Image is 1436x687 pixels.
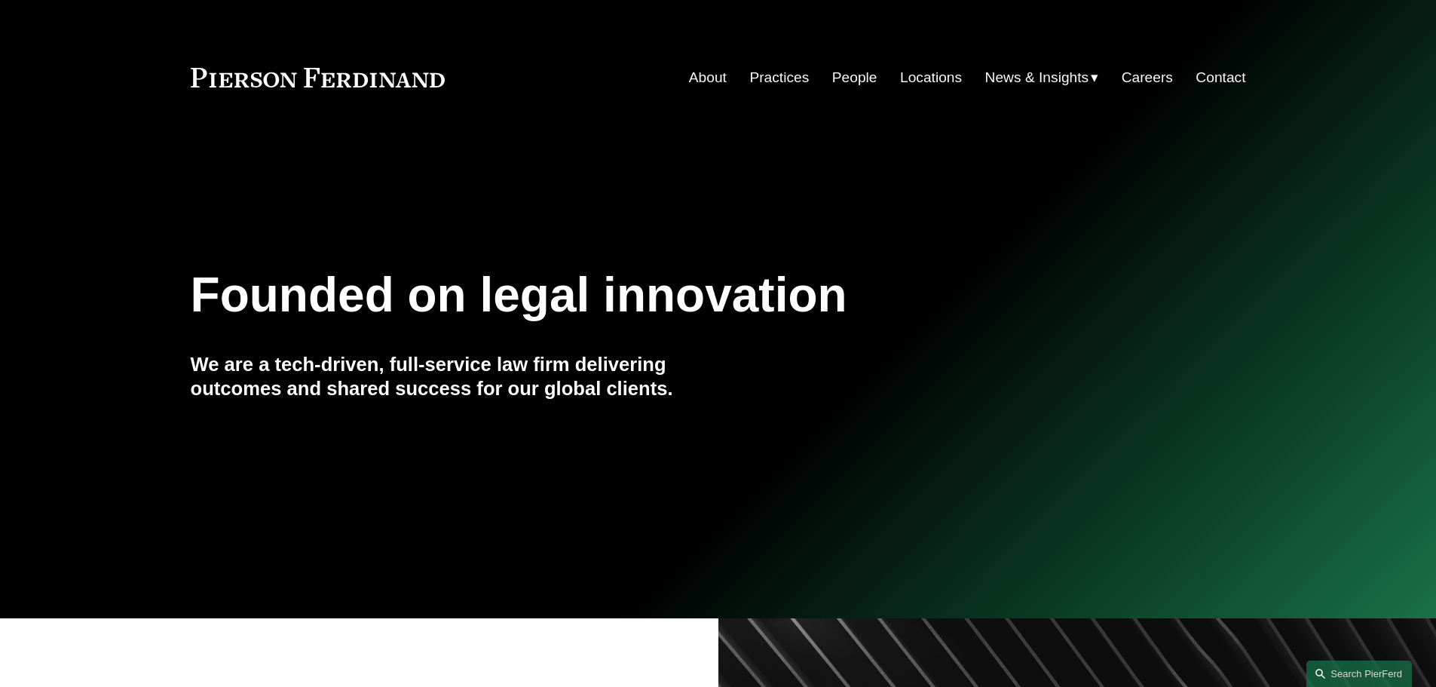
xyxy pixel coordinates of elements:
[985,63,1099,92] a: folder dropdown
[1306,661,1412,687] a: Search this site
[1122,63,1173,92] a: Careers
[689,63,727,92] a: About
[749,63,809,92] a: Practices
[985,65,1089,91] span: News & Insights
[832,63,877,92] a: People
[900,63,962,92] a: Locations
[1196,63,1245,92] a: Contact
[191,268,1070,323] h1: Founded on legal innovation
[191,352,718,401] h4: We are a tech-driven, full-service law firm delivering outcomes and shared success for our global...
